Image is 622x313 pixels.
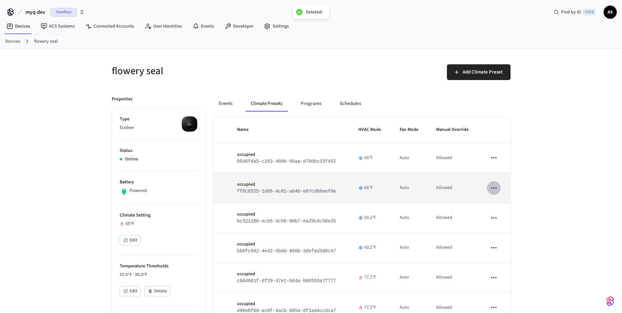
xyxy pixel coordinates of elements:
[604,6,617,19] button: AS
[392,233,428,263] td: Auto
[358,184,384,191] div: 66°F
[392,263,428,293] td: Auto
[428,263,479,293] td: Allowed
[351,117,392,143] th: HVAC Mode
[120,116,198,123] p: Type
[213,96,238,112] button: Events
[358,274,384,281] div: 77.2°F
[120,179,198,186] p: Battery
[125,156,138,163] p: Online
[26,8,45,16] span: myq-dev
[237,248,336,254] code: bb0fc942-4e42-4bdd-866b-3defad3d0c47
[447,64,511,80] button: Add Climate Preset
[35,20,80,32] a: ACS Systems
[392,117,428,143] th: Fan Mode
[583,9,596,15] span: Ctrl K
[358,155,384,161] div: 66°F
[237,189,336,194] code: ff6c6525-1d88-4c01-a04b-e07cd66eef6e
[392,143,428,173] td: Auto
[34,38,58,45] a: flowery seal
[428,173,479,203] td: Allowed
[392,203,428,233] td: Auto
[549,6,601,18] div: Find by IDCtrl K
[187,20,219,32] a: Events
[120,147,198,154] p: Status
[237,151,343,158] p: occupied
[237,181,343,188] p: occupied
[604,6,616,18] span: AS
[358,304,384,311] div: 77.2°F
[428,233,479,263] td: Allowed
[237,278,336,283] code: cb64061f-df29-47e1-b64a-b86555a7f777
[334,96,366,112] button: Schedules
[392,173,428,203] td: Auto
[219,20,259,32] a: Developer
[259,20,294,32] a: Settings
[50,8,77,16] span: Sandbox
[5,38,20,45] a: Devices
[120,271,198,278] p: 55.0°F - 90.0°F
[237,271,343,278] p: occupied
[145,286,170,296] button: Delete
[237,219,336,224] code: bc321208-ecb5-4c50-80b7-ea29c4c50e35
[112,96,132,103] p: Properties
[561,9,581,15] span: Find by ID
[139,20,187,32] a: User Identities
[306,9,323,15] div: Deleted!
[428,143,479,173] td: Allowed
[130,187,147,194] p: Powered
[295,96,327,112] button: Programs
[112,64,307,78] h5: flowery seal
[120,124,198,131] p: Ecobee
[606,296,614,306] img: SeamLogoGradient.69752ec5.svg
[120,286,141,296] button: Edit
[229,117,351,143] th: Name
[463,68,503,76] span: Add Climate Preset
[120,212,198,219] p: Climate Setting
[358,214,384,221] div: 60.2°F
[428,117,479,143] th: Manual Override
[246,96,288,112] button: Climate Presets
[80,20,139,32] a: Connected Accounts
[120,263,198,270] p: Temperature Thresholds
[428,203,479,233] td: Allowed
[237,211,343,218] p: occupied
[1,20,35,32] a: Devices
[237,241,343,248] p: occupied
[120,220,198,227] div: 65°F
[120,235,141,245] button: Edit
[237,159,336,164] code: 0546fda5-c263-4606-95aa-d79dbc33f452
[237,301,343,307] p: occupied
[181,116,198,132] img: ecobee_lite_3
[358,244,384,251] div: 60.2°F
